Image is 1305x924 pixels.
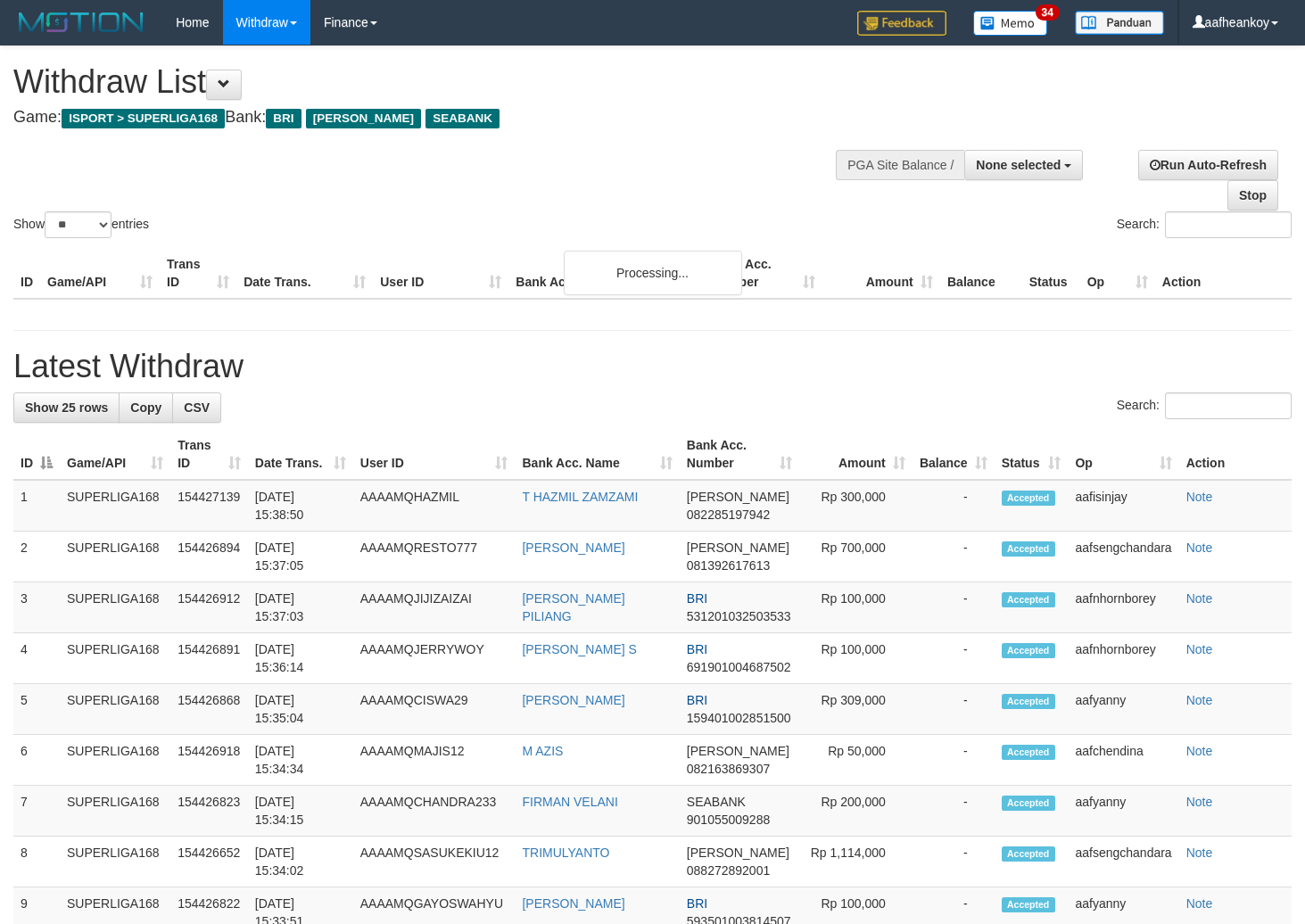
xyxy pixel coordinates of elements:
td: Rp 50,000 [799,735,913,786]
span: [PERSON_NAME] [687,490,789,504]
td: 3 [13,582,60,633]
span: Copy 159401002851500 to clipboard [687,711,791,725]
span: 34 [1036,4,1060,21]
span: BRI [687,642,707,656]
a: [PERSON_NAME] PILIANG [522,591,624,623]
td: [DATE] 15:37:03 [248,582,353,633]
th: Game/API: activate to sort column ascending [60,429,170,480]
td: SUPERLIGA168 [60,582,170,633]
td: 154426652 [170,837,248,887]
td: aafchendina [1068,735,1178,786]
a: Note [1186,846,1213,860]
td: 154426868 [170,684,248,735]
td: aafnhornborey [1068,582,1178,633]
td: AAAAMQJERRYWOY [353,633,516,684]
span: BRI [687,896,707,911]
a: Run Auto-Refresh [1138,150,1278,180]
span: Show 25 rows [25,400,108,415]
td: AAAAMQCISWA29 [353,684,516,735]
a: Show 25 rows [13,392,120,423]
a: [PERSON_NAME] [522,693,624,707]
td: - [913,786,995,837]
th: ID: activate to sort column descending [13,429,60,480]
span: BRI [266,109,301,128]
a: Note [1186,591,1213,606]
td: 5 [13,684,60,735]
h1: Withdraw List [13,64,852,100]
span: Accepted [1002,897,1055,912]
td: AAAAMQJIJIZAIZAI [353,582,516,633]
td: Rp 309,000 [799,684,913,735]
img: MOTION_logo.png [13,9,149,36]
a: TRIMULYANTO [522,846,609,860]
span: Accepted [1002,846,1055,862]
td: SUPERLIGA168 [60,633,170,684]
a: [PERSON_NAME] S [522,642,636,656]
td: SUPERLIGA168 [60,480,170,532]
label: Search: [1117,211,1292,238]
th: Amount [822,248,940,299]
td: [DATE] 15:34:15 [248,786,353,837]
td: - [913,684,995,735]
td: AAAAMQRESTO777 [353,532,516,582]
th: ID [13,248,40,299]
td: [DATE] 15:37:05 [248,532,353,582]
span: Copy 082285197942 to clipboard [687,507,770,522]
a: Copy [119,392,173,423]
td: aafisinjay [1068,480,1178,532]
td: [DATE] 15:36:14 [248,633,353,684]
td: aafnhornborey [1068,633,1178,684]
th: Status: activate to sort column ascending [995,429,1069,480]
td: AAAAMQSASUKEKIU12 [353,837,516,887]
input: Search: [1165,211,1292,238]
td: 2 [13,532,60,582]
td: aafsengchandara [1068,532,1178,582]
th: Amount: activate to sort column ascending [799,429,913,480]
th: User ID: activate to sort column ascending [353,429,516,480]
a: Note [1186,896,1213,911]
span: Copy 088272892001 to clipboard [687,863,770,878]
span: Accepted [1002,592,1055,607]
span: Copy 082163869307 to clipboard [687,762,770,776]
img: Button%20Memo.svg [973,11,1048,36]
th: Date Trans. [236,248,373,299]
span: BRI [687,591,707,606]
a: Note [1186,490,1213,504]
span: Copy 531201032503533 to clipboard [687,609,791,623]
td: aafyanny [1068,684,1178,735]
th: Action [1179,429,1292,480]
td: - [913,480,995,532]
a: Stop [1227,180,1278,210]
td: 7 [13,786,60,837]
td: AAAAMQCHANDRA233 [353,786,516,837]
a: [PERSON_NAME] [522,896,624,911]
span: Copy 081392617613 to clipboard [687,558,770,573]
span: CSV [184,400,210,415]
th: User ID [373,248,508,299]
span: [PERSON_NAME] [687,846,789,860]
span: Accepted [1002,643,1055,658]
input: Search: [1165,392,1292,419]
td: SUPERLIGA168 [60,837,170,887]
a: Note [1186,744,1213,758]
td: [DATE] 15:35:04 [248,684,353,735]
span: ISPORT > SUPERLIGA168 [62,109,225,128]
h1: Latest Withdraw [13,349,1292,384]
label: Show entries [13,211,149,238]
a: T HAZMIL ZAMZAMI [522,490,638,504]
td: SUPERLIGA168 [60,684,170,735]
td: Rp 200,000 [799,786,913,837]
td: - [913,582,995,633]
td: - [913,837,995,887]
button: None selected [964,150,1083,180]
td: - [913,532,995,582]
td: 6 [13,735,60,786]
span: Accepted [1002,541,1055,557]
th: Bank Acc. Name: activate to sort column ascending [515,429,679,480]
td: Rp 1,114,000 [799,837,913,887]
span: SEABANK [425,109,500,128]
th: Op [1080,248,1155,299]
td: [DATE] 15:34:34 [248,735,353,786]
td: Rp 700,000 [799,532,913,582]
td: [DATE] 15:34:02 [248,837,353,887]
